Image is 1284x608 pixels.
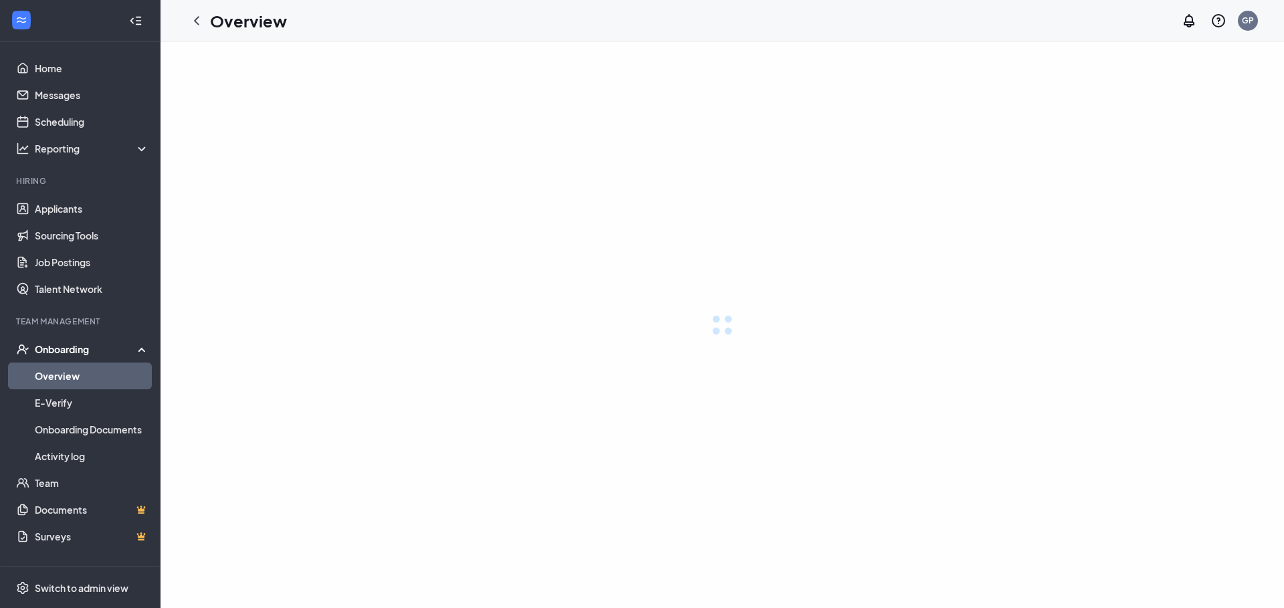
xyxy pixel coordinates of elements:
[35,581,128,595] div: Switch to admin view
[35,389,149,416] a: E-Verify
[16,581,29,595] svg: Settings
[129,14,142,27] svg: Collapse
[35,342,150,356] div: Onboarding
[35,416,149,443] a: Onboarding Documents
[35,108,149,135] a: Scheduling
[1181,13,1197,29] svg: Notifications
[35,443,149,470] a: Activity log
[35,222,149,249] a: Sourcing Tools
[35,470,149,496] a: Team
[16,142,29,155] svg: Analysis
[210,9,287,32] h1: Overview
[35,276,149,302] a: Talent Network
[35,195,149,222] a: Applicants
[35,249,149,276] a: Job Postings
[16,342,29,356] svg: UserCheck
[15,13,28,27] svg: WorkstreamLogo
[16,175,146,187] div: Hiring
[35,523,149,550] a: SurveysCrown
[35,142,150,155] div: Reporting
[189,13,205,29] svg: ChevronLeft
[35,82,149,108] a: Messages
[35,363,149,389] a: Overview
[1242,15,1254,26] div: GP
[35,55,149,82] a: Home
[35,496,149,523] a: DocumentsCrown
[1210,13,1226,29] svg: QuestionInfo
[16,316,146,327] div: Team Management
